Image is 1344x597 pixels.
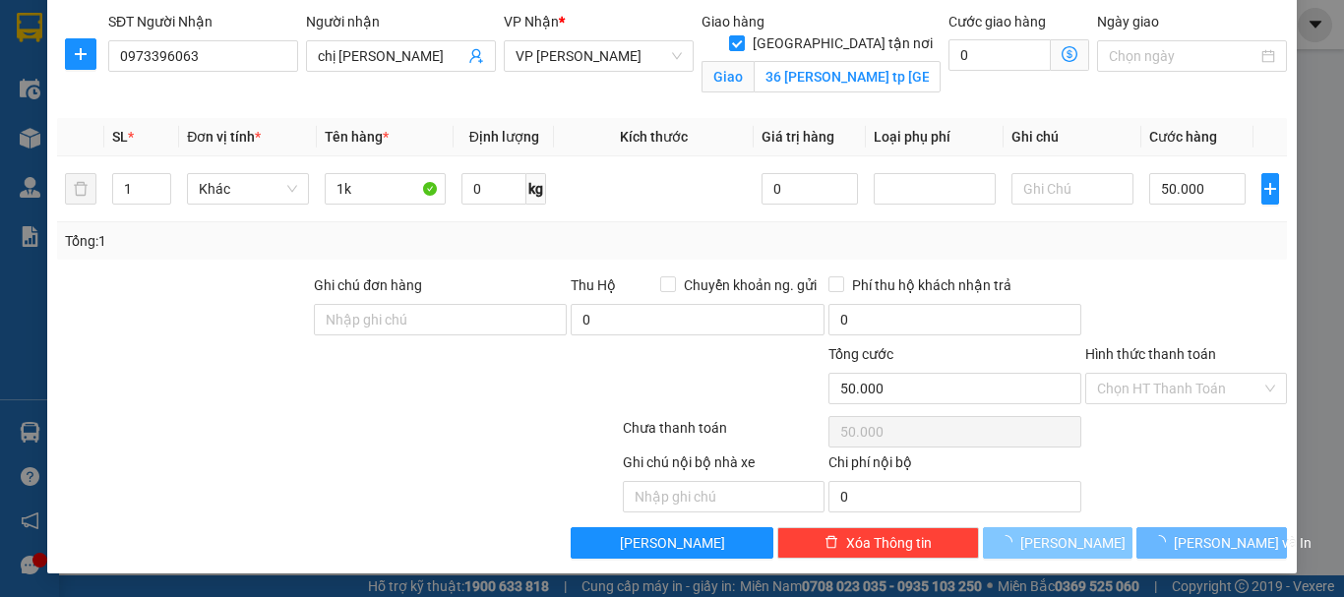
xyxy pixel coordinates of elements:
span: kg [526,173,546,205]
span: Giá trị hàng [762,129,834,145]
span: loading [999,535,1020,549]
button: delete [65,173,96,205]
span: Chuyển khoản ng. gửi [676,274,825,296]
span: VP Hà Tĩnh [516,41,682,71]
span: plus [1262,181,1278,197]
input: Giao tận nơi [754,61,941,92]
span: Giao hàng [702,14,764,30]
span: [PERSON_NAME] [1020,532,1126,554]
span: Tổng cước [828,346,893,362]
input: VD: Bàn, Ghế [325,173,447,205]
div: Ghi chú nội bộ nhà xe [623,451,825,481]
input: Cước giao hàng [948,39,1051,71]
div: Chưa thanh toán [621,417,826,451]
th: Loại phụ phí [866,118,1004,156]
th: Ghi chú [1004,118,1141,156]
span: [GEOGRAPHIC_DATA] tận nơi [745,32,941,54]
span: Khác [199,174,297,204]
button: [PERSON_NAME] [983,527,1133,559]
span: [PERSON_NAME] [620,532,725,554]
div: Chi phí nội bộ [828,451,1081,481]
input: Ngày giao [1109,45,1257,67]
span: VP Nhận [504,14,559,30]
input: Ghi chú đơn hàng [314,304,567,335]
span: plus [66,46,95,62]
input: 0 [762,173,858,205]
span: loading [1152,535,1174,549]
button: plus [65,38,96,70]
span: delete [825,535,838,551]
div: Người nhận [306,11,496,32]
input: Ghi Chú [1011,173,1133,205]
span: Định lượng [469,129,539,145]
span: Thu Hộ [571,277,616,293]
span: SL [112,129,128,145]
span: user-add [468,48,484,64]
div: Tổng: 1 [65,230,520,252]
span: Xóa Thông tin [846,532,932,554]
button: deleteXóa Thông tin [777,527,979,559]
div: SĐT Người Nhận [108,11,298,32]
span: [PERSON_NAME] và In [1174,532,1312,554]
span: Giao [702,61,754,92]
label: Cước giao hàng [948,14,1046,30]
button: [PERSON_NAME] và In [1136,527,1287,559]
span: Cước hàng [1149,129,1217,145]
label: Ngày giao [1097,14,1159,30]
input: Nhập ghi chú [623,481,825,512]
span: Đơn vị tính [187,129,261,145]
label: Hình thức thanh toán [1085,346,1216,362]
span: Tên hàng [325,129,389,145]
label: Ghi chú đơn hàng [314,277,422,293]
span: Phí thu hộ khách nhận trả [844,274,1019,296]
button: plus [1261,173,1279,205]
span: Kích thước [620,129,688,145]
button: [PERSON_NAME] [571,527,772,559]
span: dollar-circle [1062,46,1077,62]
